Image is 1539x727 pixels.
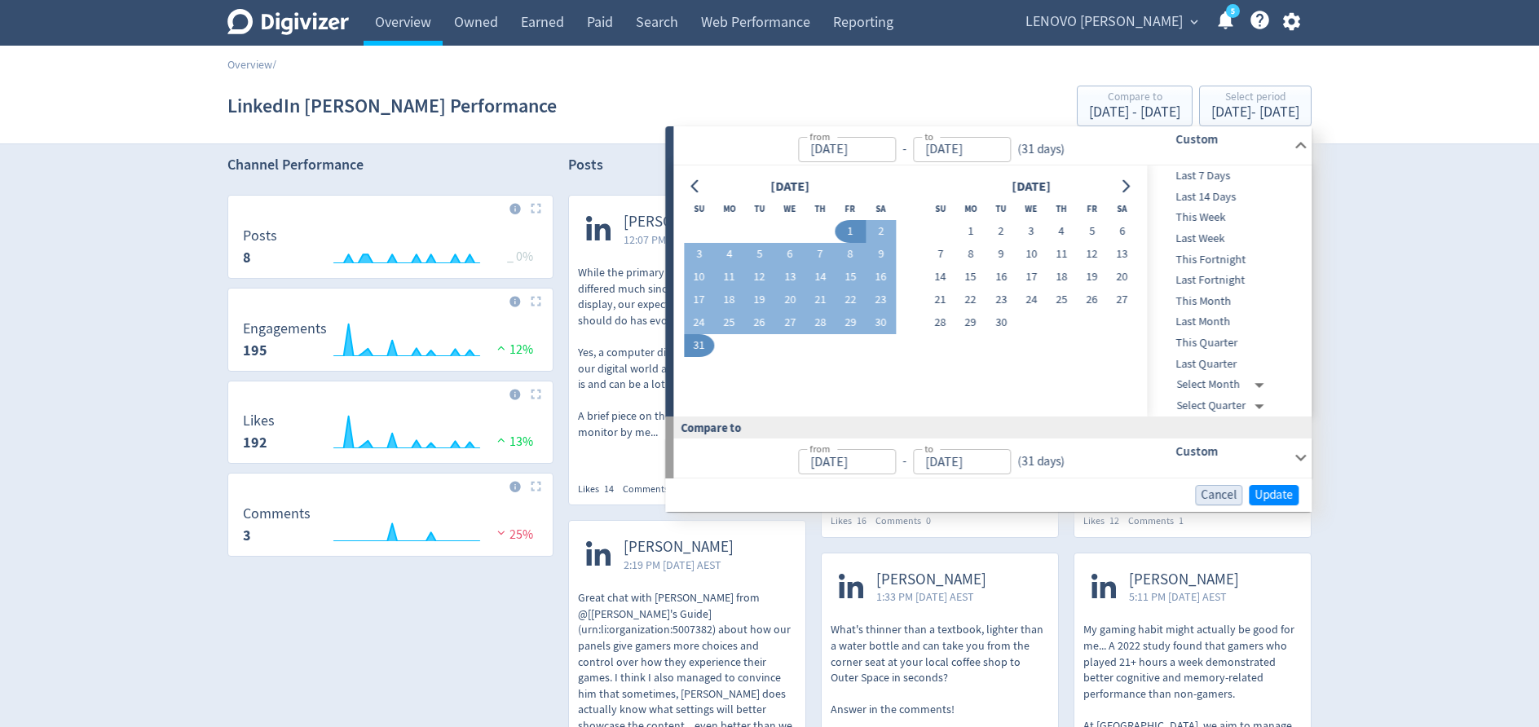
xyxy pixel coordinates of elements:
button: 19 [744,289,774,311]
th: Saturday [866,197,896,220]
div: [DATE] [765,176,814,198]
img: Placeholder [531,389,541,399]
span: Last 7 Days [1148,167,1309,185]
button: 1 [836,220,866,243]
button: 6 [1107,220,1137,243]
button: 16 [866,266,896,289]
img: negative-performance.svg [493,527,509,539]
p: While the primary role of the monitor hasn't differed much since the first CRT/LCD display, our e... [578,265,796,441]
th: Wednesday [774,197,805,220]
dt: Engagements [243,319,327,338]
span: 25% [493,527,533,543]
h2: Posts [568,155,603,180]
th: Sunday [925,197,955,220]
button: 15 [955,266,986,289]
strong: 3 [243,526,251,545]
dt: Likes [243,412,275,430]
a: 5 [1226,4,1240,18]
div: This Month [1148,291,1309,312]
button: 17 [684,289,714,311]
dt: Posts [243,227,277,245]
button: 25 [714,311,744,334]
th: Friday [836,197,866,220]
span: / [272,57,276,72]
img: Placeholder [531,296,541,306]
button: 30 [986,311,1016,334]
div: [DATE] - [DATE] [1089,105,1180,120]
div: This Fortnight [1148,249,1309,271]
div: Likes [1083,514,1128,528]
strong: 8 [243,248,251,267]
span: Last 14 Days [1148,188,1309,206]
button: Select period[DATE]- [DATE] [1199,86,1312,126]
div: Comments [1128,514,1193,528]
span: 1:33 PM [DATE] AEST [876,588,986,605]
span: [PERSON_NAME] [1129,571,1239,589]
div: This Quarter [1148,333,1309,354]
h2: Channel Performance [227,155,553,175]
button: 26 [744,311,774,334]
button: 4 [714,243,744,266]
button: 2 [866,220,896,243]
button: 31 [684,334,714,357]
button: 2 [986,220,1016,243]
th: Sunday [684,197,714,220]
svg: Posts 8 [235,228,546,271]
th: Wednesday [1016,197,1046,220]
button: 20 [1107,266,1137,289]
div: Select period [1211,91,1299,105]
span: 12:07 PM [DATE] AEST [624,231,734,248]
h6: Custom [1175,130,1287,149]
button: 29 [836,311,866,334]
button: 12 [744,266,774,289]
nav: presets [1148,165,1309,416]
label: to [924,442,933,456]
span: expand_more [1187,15,1202,29]
span: [PERSON_NAME] [876,571,986,589]
button: 14 [805,266,836,289]
span: This Month [1148,293,1309,311]
span: Last Quarter [1148,355,1309,373]
span: [PERSON_NAME] [624,538,734,557]
th: Monday [955,197,986,220]
div: Last Quarter [1148,354,1309,375]
span: 5:11 PM [DATE] AEST [1129,588,1239,605]
button: 3 [1016,220,1046,243]
label: from [809,130,830,143]
span: 12% [493,341,533,358]
button: 20 [774,289,805,311]
span: 1 [1179,514,1184,527]
button: 7 [925,243,955,266]
button: 9 [986,243,1016,266]
p: What's thinner than a textbook, lighter than a water bottle and can take you from the corner seat... [831,622,1049,718]
div: Last Month [1148,311,1309,333]
th: Saturday [1107,197,1137,220]
svg: Engagements 195 [235,321,546,364]
div: Last Week [1148,228,1309,249]
th: Thursday [805,197,836,220]
strong: 195 [243,341,267,360]
span: 0 [926,514,931,527]
button: 18 [714,289,744,311]
dt: Comments [243,504,311,523]
button: 24 [684,311,714,334]
div: Select Quarter [1177,395,1271,416]
button: 26 [1077,289,1107,311]
div: from-to(31 days)Custom [673,126,1312,165]
button: 7 [805,243,836,266]
button: 21 [805,289,836,311]
div: This Week [1148,207,1309,228]
span: Update [1255,489,1293,501]
button: Go to next month [1113,175,1137,198]
button: 11 [714,266,744,289]
span: This Week [1148,209,1309,227]
button: 8 [836,243,866,266]
button: Compare to[DATE] - [DATE] [1077,86,1193,126]
th: Thursday [1047,197,1077,220]
button: 8 [955,243,986,266]
div: [DATE] [1007,176,1056,198]
button: 6 [774,243,805,266]
img: Placeholder [531,481,541,491]
div: ( 31 days ) [1011,140,1071,159]
span: 12 [1109,514,1119,527]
